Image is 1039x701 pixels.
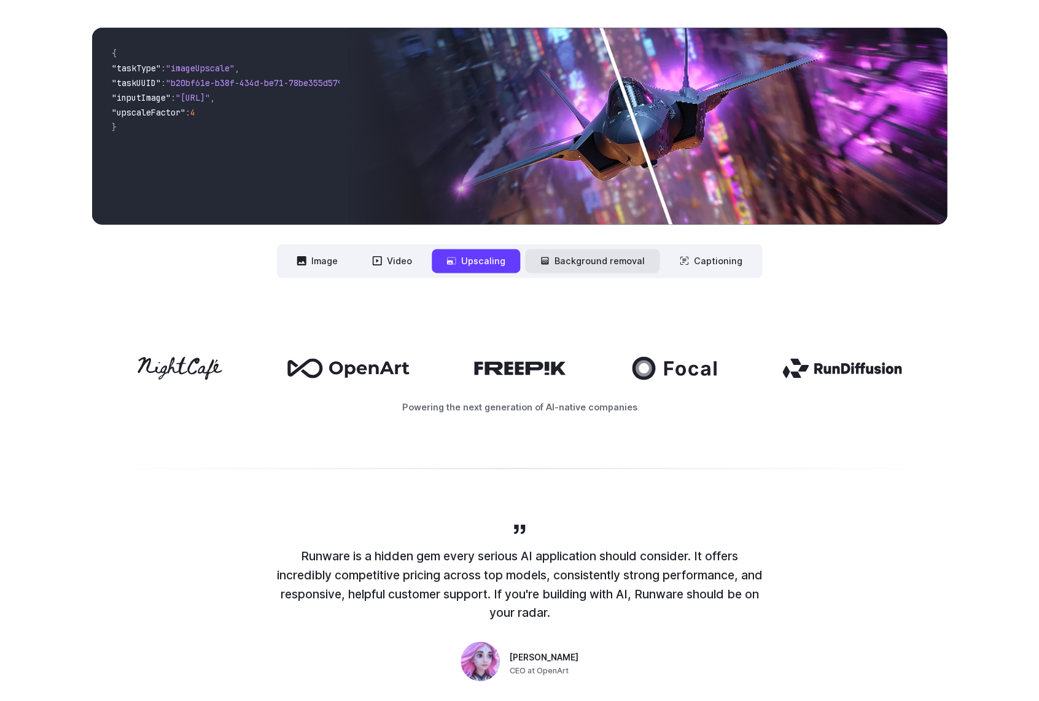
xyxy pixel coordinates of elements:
[92,399,947,413] p: Powering the next generation of AI-native companies
[112,107,185,118] span: "upscaleFactor"
[112,92,171,103] span: "inputImage"
[510,664,569,676] span: CEO at OpenArt
[282,249,352,273] button: Image
[112,63,161,74] span: "taskType"
[190,107,195,118] span: 4
[112,122,117,133] span: }
[185,107,190,118] span: :
[112,77,161,88] span: "taskUUID"
[357,249,427,273] button: Video
[664,249,757,273] button: Captioning
[112,48,117,59] span: {
[161,63,166,74] span: :
[432,249,520,273] button: Upscaling
[176,92,210,103] span: "[URL]"
[161,77,166,88] span: :
[210,92,215,103] span: ,
[166,77,352,88] span: "b20bf61e-b38f-434d-be71-78be355d5795"
[525,249,660,273] button: Background removal
[171,92,176,103] span: :
[510,651,578,664] span: [PERSON_NAME]
[274,546,765,622] p: Runware is a hidden gem every serious AI application should consider. It offers incredibly compet...
[461,641,500,681] img: Person
[235,63,239,74] span: ,
[166,63,235,74] span: "imageUpscale"
[349,28,947,224] img: Futuristic stealth jet streaking through a neon-lit cityscape with glowing purple exhaust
